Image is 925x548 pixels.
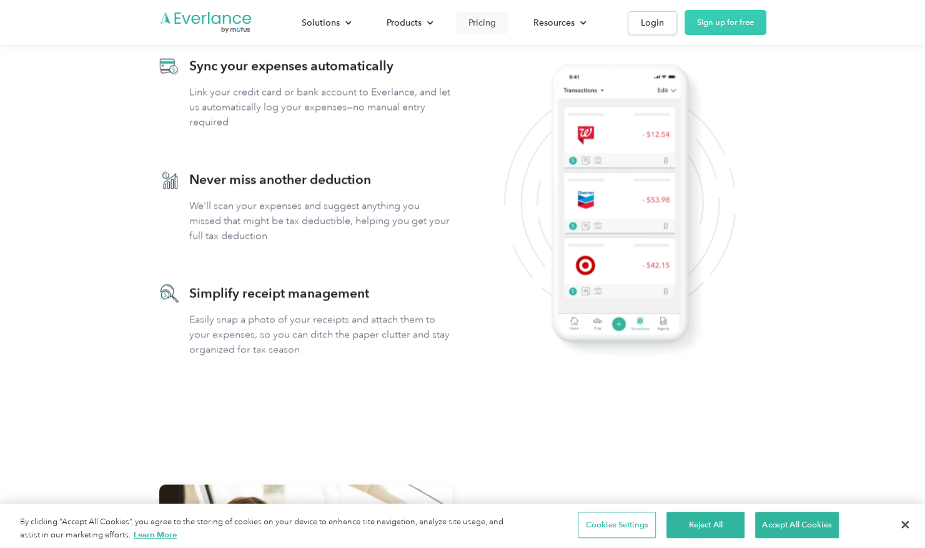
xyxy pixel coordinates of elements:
[189,84,453,129] p: Link your credit card or bank account to Everlance, and let us automatically log your expenses—no...
[289,12,362,34] div: Solutions
[521,12,596,34] div: Resources
[755,512,838,538] button: Accept All Cookies
[641,15,664,31] div: Login
[189,284,453,302] h3: Simplify receipt management
[666,512,744,538] button: Reject All
[159,11,253,34] a: Go to homepage
[189,198,453,243] p: We'll scan your expenses and suggest anything you missed that might be tax deductible, helping yo...
[533,15,575,31] div: Resources
[134,530,177,539] a: More information about your privacy, opens in a new tab
[302,15,340,31] div: Solutions
[891,511,919,538] button: Close
[189,312,453,357] p: Easily snap a photo of your receipts and attach them to your expenses, so you can ditch the paper...
[20,516,509,541] div: By clicking “Accept All Cookies”, you agree to the storing of cookies on your device to enhance s...
[189,171,453,188] h3: Never miss another deduction
[628,11,677,34] a: Login
[387,15,422,31] div: Products
[456,12,508,34] a: Pricing
[532,44,708,361] img: Everlance top expense tracking app
[578,512,656,538] button: Cookies Settings
[189,57,453,74] h3: Sync your expenses automatically
[374,12,443,34] div: Products
[468,15,496,31] div: Pricing
[685,10,766,35] a: Sign up for free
